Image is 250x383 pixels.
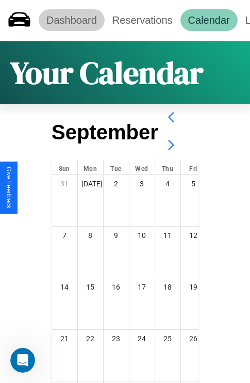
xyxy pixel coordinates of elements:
[181,175,206,193] div: 5
[78,175,103,193] div: [DATE]
[10,348,35,373] iframe: Intercom live chat
[181,160,206,174] div: Fri
[129,227,155,244] div: 10
[181,278,206,296] div: 19
[39,9,105,31] a: Dashboard
[52,278,77,296] div: 14
[155,160,180,174] div: Thu
[129,160,155,174] div: Wed
[104,175,129,193] div: 2
[129,278,155,296] div: 17
[78,330,103,347] div: 22
[5,167,12,209] div: Give Feedback
[129,175,155,193] div: 3
[78,160,103,174] div: Mon
[155,278,180,296] div: 18
[181,227,206,244] div: 12
[104,330,129,347] div: 23
[129,330,155,347] div: 24
[52,330,77,347] div: 21
[104,160,129,174] div: Tue
[104,278,129,296] div: 16
[105,9,180,31] a: Reservations
[52,175,77,193] div: 31
[10,52,203,94] h1: Your Calendar
[181,330,206,347] div: 26
[52,160,77,174] div: Sun
[78,227,103,244] div: 8
[155,330,180,347] div: 25
[78,278,103,296] div: 15
[155,227,180,244] div: 11
[104,227,129,244] div: 9
[155,175,180,193] div: 4
[52,121,158,144] h2: September
[180,9,238,31] a: Calendar
[52,227,77,244] div: 7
